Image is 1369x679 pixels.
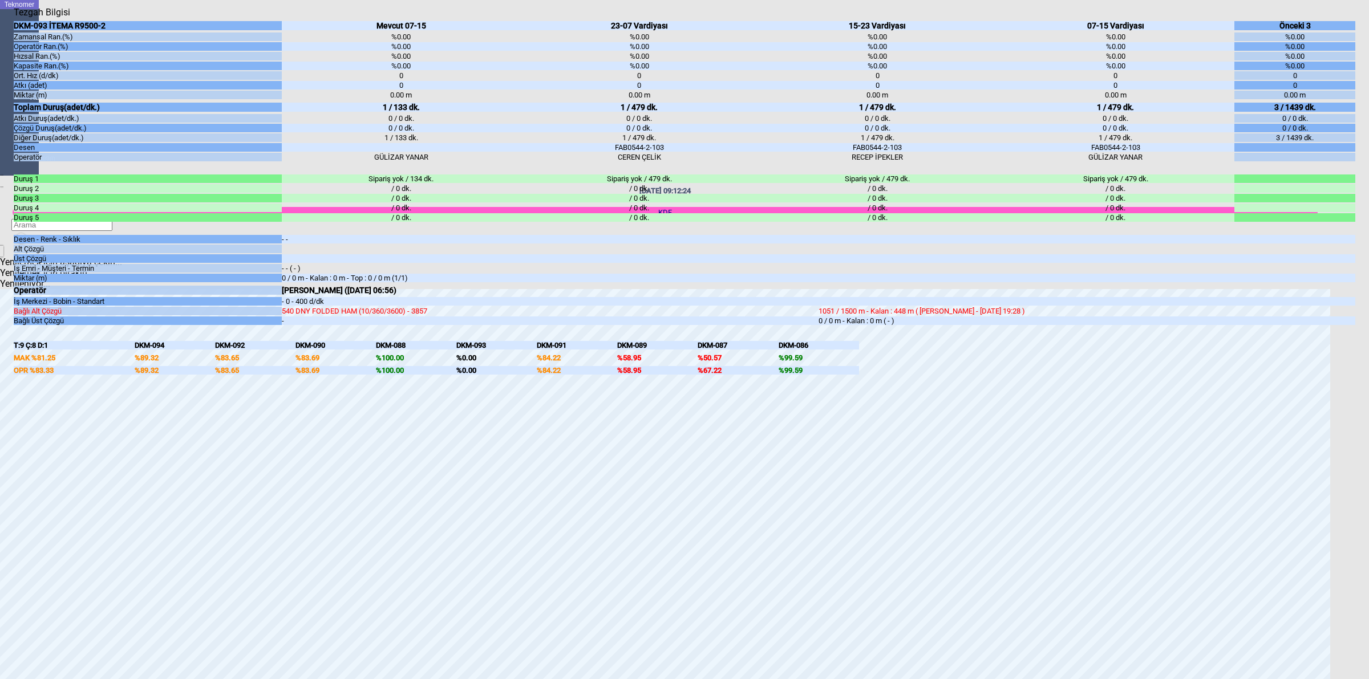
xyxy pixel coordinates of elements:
div: %83.69 [295,366,376,375]
div: %100.00 [376,353,456,362]
div: Duruş 5 [14,213,282,222]
div: %0.00 [758,32,996,41]
div: %0.00 [997,42,1234,51]
div: %0.00 [520,62,758,70]
div: %0.00 [520,52,758,60]
div: Bağlı Üst Çözgü [14,316,282,325]
div: 1 / 133 dk. [282,103,520,112]
div: DKM-088 [376,341,456,349]
div: 15-23 Vardiyası [758,21,996,30]
div: CEREN ÇELİK [520,153,758,161]
div: / 0 dk. [520,213,758,222]
div: Miktar (m) [14,274,282,282]
div: %89.32 [135,353,215,362]
div: 0 / 0 dk. [282,124,520,132]
div: 0 [1234,81,1355,90]
div: %99.59 [779,353,859,362]
div: 1 / 479 dk. [758,133,996,142]
div: %0.00 [520,42,758,51]
div: - 0 - 400 d/dk [282,297,819,306]
div: %0.00 [758,62,996,70]
div: Duruş 2 [14,184,282,193]
div: / 0 dk. [520,184,758,193]
div: / 0 dk. [282,194,520,202]
div: Duruş 3 [14,194,282,202]
div: Sipariş yok / 479 dk. [758,174,996,183]
div: %0.00 [1234,62,1355,70]
div: %0.00 [997,32,1234,41]
div: %0.00 [1234,52,1355,60]
div: Desen - Renk - Sıklık [14,235,282,243]
div: 0 [520,81,758,90]
div: 0 [997,81,1234,90]
div: - [282,316,819,325]
div: 0 / 0 dk. [520,124,758,132]
div: 0 [282,71,520,80]
div: %84.22 [537,353,617,362]
div: Sipariş yok / 479 dk. [520,174,758,183]
div: %84.22 [537,366,617,375]
div: %50.57 [698,353,778,362]
div: / 0 dk. [758,194,996,202]
div: Hızsal Ran.(%) [14,52,282,60]
div: FAB0544-2-103 [997,143,1234,152]
div: Diğer Duruş(adet/dk.) [14,133,282,142]
div: 1 / 479 dk. [997,103,1234,112]
div: Desen [14,143,282,152]
div: İş Emri - Müşteri - Termin [14,264,282,273]
div: Mevcut 07-15 [282,21,520,30]
div: 0.00 m [997,91,1234,99]
div: Duruş 1 [14,174,282,183]
div: DKM-086 [779,341,859,349]
div: %83.65 [215,366,295,375]
div: 0 [282,81,520,90]
div: %89.32 [135,366,215,375]
div: %100.00 [376,366,456,375]
div: GÜLİZAR YANAR [282,153,520,161]
div: 0 / 0 dk. [520,114,758,123]
div: 0 / 0 dk. [1234,114,1355,123]
div: DKM-092 [215,341,295,349]
div: %0.00 [758,52,996,60]
div: Sipariş yok / 134 dk. [282,174,520,183]
div: %0.00 [456,353,537,362]
div: Zamansal Ran.(%) [14,32,282,41]
div: 3 / 1439 dk. [1234,133,1355,142]
div: / 0 dk. [520,194,758,202]
div: 0 [758,71,996,80]
div: DKM-089 [617,341,698,349]
div: 0 / 0 dk. [282,114,520,123]
div: / 0 dk. [997,184,1234,193]
div: Toplam Duruş(adet/dk.) [14,103,282,112]
div: / 0 dk. [282,213,520,222]
div: 1 / 479 dk. [520,103,758,112]
div: 1 / 479 dk. [997,133,1234,142]
div: DKM-091 [537,341,617,349]
div: [PERSON_NAME] ([DATE] 06:56) [282,286,819,295]
div: Atkı (adet) [14,81,282,90]
div: / 0 dk. [758,204,996,212]
div: FAB0544-2-103 [758,143,996,152]
div: %58.95 [617,366,698,375]
div: 0 / 0 dk. [758,114,996,123]
div: Önceki 3 [1234,21,1355,30]
div: Ort. Hız (d/dk) [14,71,282,80]
div: Çözgü Duruş(adet/dk.) [14,124,282,132]
div: 0 / 0 m - Kalan : 0 m - Top : 0 / 0 m (1/1) [282,274,819,282]
div: 0 [758,81,996,90]
div: 0.00 m [520,91,758,99]
div: / 0 dk. [520,204,758,212]
div: / 0 dk. [997,204,1234,212]
div: Operatör [14,153,282,161]
div: Bağlı Alt Çözgü [14,307,282,315]
div: DKM-090 [295,341,376,349]
div: RECEP İPEKLER [758,153,996,161]
div: %83.69 [295,353,376,362]
div: 0.00 m [758,91,996,99]
div: Miktar (m) [14,91,282,99]
div: 0 [997,71,1234,80]
div: Tezgah Bilgisi [14,7,74,18]
div: %0.00 [282,62,520,70]
div: 3 / 1439 dk. [1234,103,1355,112]
div: 1051 / 1500 m - Kalan : 448 m ( [PERSON_NAME] - [DATE] 19:28 ) [819,307,1355,315]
